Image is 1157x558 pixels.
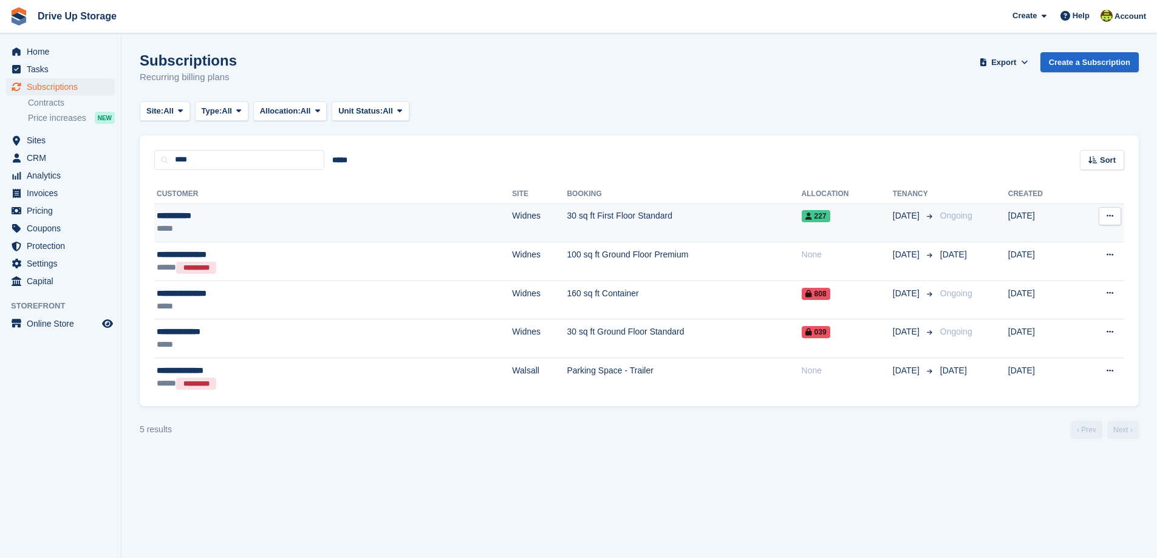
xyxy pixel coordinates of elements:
button: Type: All [195,101,248,121]
span: All [163,105,174,117]
img: Lindsay Dawes [1101,10,1113,22]
th: Booking [567,185,801,204]
button: Allocation: All [253,101,327,121]
a: Drive Up Storage [33,6,121,26]
div: None [802,248,893,261]
a: menu [6,43,115,60]
a: Next [1107,421,1139,439]
span: Account [1114,10,1146,22]
td: Parking Space - Trailer [567,358,801,396]
span: [DATE] [893,364,922,377]
span: Site: [146,105,163,117]
span: Allocation: [260,105,301,117]
a: Create a Subscription [1040,52,1139,72]
th: Customer [154,185,512,204]
a: menu [6,149,115,166]
span: CRM [27,149,100,166]
span: Protection [27,237,100,254]
a: menu [6,61,115,78]
span: Storefront [11,300,121,312]
a: Price increases NEW [28,111,115,124]
button: Export [977,52,1031,72]
span: [DATE] [940,366,967,375]
span: All [222,105,232,117]
th: Allocation [802,185,893,204]
a: menu [6,273,115,290]
button: Unit Status: All [332,101,409,121]
span: [DATE] [893,248,922,261]
span: Ongoing [940,211,972,220]
p: Recurring billing plans [140,70,237,84]
div: None [802,364,893,377]
td: Widnes [512,203,567,242]
th: Created [1008,185,1075,204]
span: Sort [1100,154,1116,166]
span: Coupons [27,220,100,237]
span: [DATE] [893,209,922,222]
span: All [301,105,311,117]
td: Widnes [512,281,567,319]
a: menu [6,255,115,272]
h1: Subscriptions [140,52,237,69]
span: 227 [802,210,830,222]
td: Widnes [512,319,567,358]
td: [DATE] [1008,203,1075,242]
th: Site [512,185,567,204]
a: Preview store [100,316,115,331]
a: Previous [1071,421,1102,439]
img: stora-icon-8386f47178a22dfd0bd8f6a31ec36ba5ce8667c1dd55bd0f319d3a0aa187defe.svg [10,7,28,26]
a: menu [6,220,115,237]
a: menu [6,237,115,254]
span: Capital [27,273,100,290]
a: menu [6,167,115,184]
span: Tasks [27,61,100,78]
nav: Page [1068,421,1141,439]
span: Ongoing [940,327,972,336]
span: [DATE] [940,250,967,259]
span: Online Store [27,315,100,332]
span: Home [27,43,100,60]
a: menu [6,315,115,332]
td: [DATE] [1008,281,1075,319]
span: Create [1012,10,1037,22]
span: Unit Status: [338,105,383,117]
span: Ongoing [940,288,972,298]
span: Analytics [27,167,100,184]
span: Pricing [27,202,100,219]
span: Invoices [27,185,100,202]
td: 30 sq ft Ground Floor Standard [567,319,801,358]
span: 808 [802,288,830,300]
span: Sites [27,132,100,149]
a: menu [6,202,115,219]
th: Tenancy [893,185,935,204]
td: [DATE] [1008,358,1075,396]
span: All [383,105,393,117]
span: Export [991,56,1016,69]
td: 30 sq ft First Floor Standard [567,203,801,242]
span: Subscriptions [27,78,100,95]
span: [DATE] [893,325,922,338]
td: [DATE] [1008,319,1075,358]
td: Walsall [512,358,567,396]
span: 039 [802,326,830,338]
span: Settings [27,255,100,272]
a: menu [6,132,115,149]
div: NEW [95,112,115,124]
span: Type: [202,105,222,117]
a: menu [6,78,115,95]
button: Site: All [140,101,190,121]
td: [DATE] [1008,242,1075,281]
div: 5 results [140,423,172,436]
td: 100 sq ft Ground Floor Premium [567,242,801,281]
a: menu [6,185,115,202]
td: 160 sq ft Container [567,281,801,319]
span: Price increases [28,112,86,124]
span: [DATE] [893,287,922,300]
td: Widnes [512,242,567,281]
span: Help [1073,10,1090,22]
a: Contracts [28,97,115,109]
